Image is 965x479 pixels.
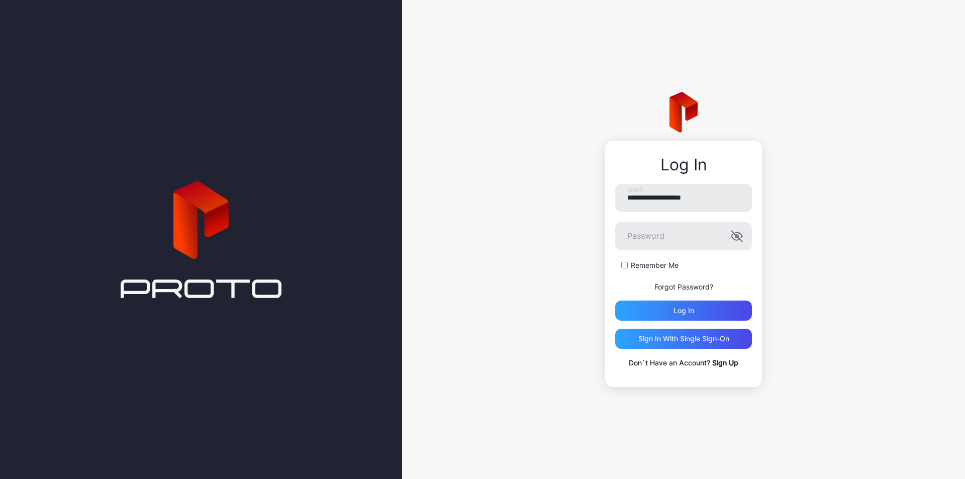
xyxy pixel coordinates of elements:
button: Log in [615,301,752,321]
a: Sign Up [712,358,738,367]
a: Forgot Password? [654,282,713,291]
label: Remember Me [631,260,679,270]
input: Password [615,222,752,250]
button: Sign in With Single Sign-On [615,329,752,349]
div: Log in [673,307,694,315]
button: Password [731,230,743,242]
input: Email [615,184,752,212]
p: Don`t Have an Account? [615,357,752,369]
div: Sign in With Single Sign-On [638,335,729,343]
div: Log In [615,156,752,174]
